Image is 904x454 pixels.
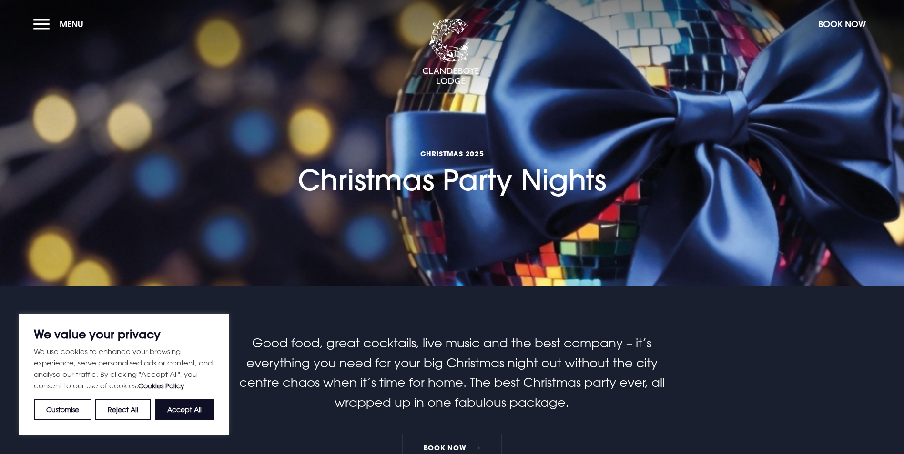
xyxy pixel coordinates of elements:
button: Customise [34,399,91,420]
a: Cookies Policy [138,382,184,390]
div: We value your privacy [19,314,229,435]
p: Good food, great cocktails, live music and the best company – it’s everything you need for your b... [225,333,679,412]
button: Reject All [95,399,151,420]
button: Menu [33,14,88,34]
h1: Christmas Party Nights [298,93,606,197]
p: We use cookies to enhance your browsing experience, serve personalised ads or content, and analys... [34,345,214,392]
p: We value your privacy [34,328,214,340]
button: Book Now [813,14,871,34]
span: Menu [60,19,83,30]
span: Christmas 2025 [298,149,606,158]
button: Accept All [155,399,214,420]
img: Clandeboye Lodge [422,19,479,85]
